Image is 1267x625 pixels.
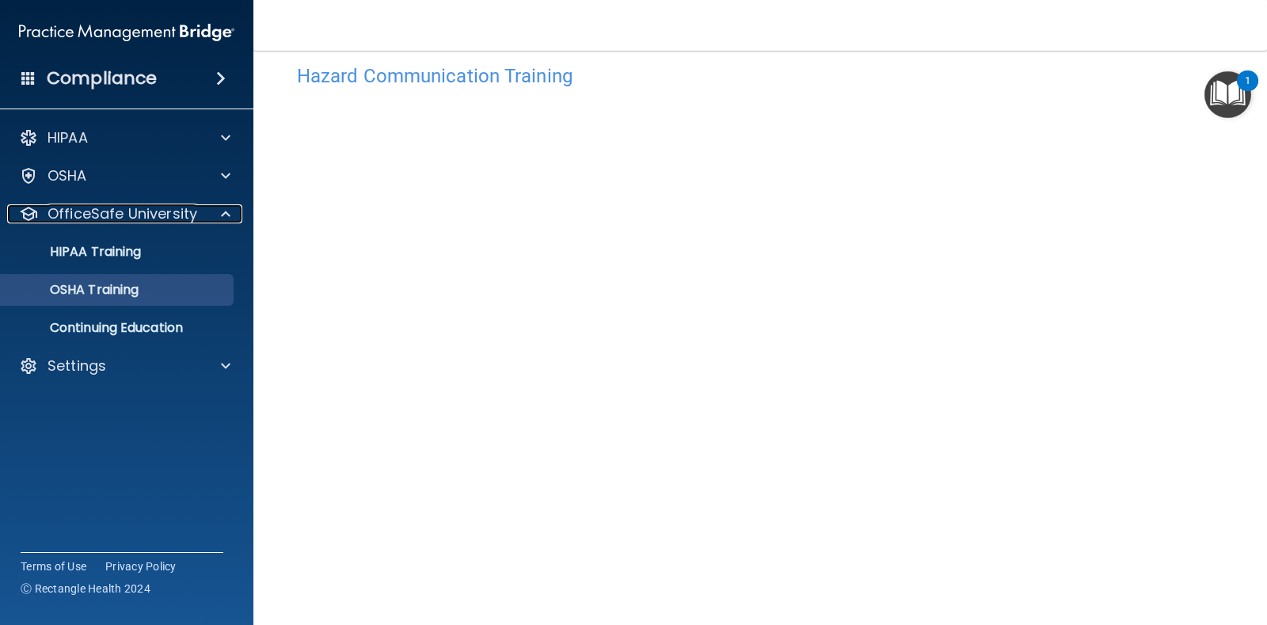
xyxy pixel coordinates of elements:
p: HIPAA [48,128,88,147]
p: OSHA [48,166,87,185]
iframe: Drift Widget Chat Controller [1188,516,1248,576]
a: Terms of Use [21,558,86,574]
button: Open Resource Center, 1 new notification [1204,71,1251,118]
p: OfficeSafe University [48,204,197,223]
a: Privacy Policy [105,558,177,574]
p: HIPAA Training [10,244,141,260]
a: Settings [19,356,230,375]
div: 1 [1245,81,1250,101]
a: HIPAA [19,128,230,147]
a: OSHA [19,166,230,185]
h4: Hazard Communication Training [297,66,1223,86]
p: Settings [48,356,106,375]
a: OfficeSafe University [19,204,230,223]
img: PMB logo [19,17,234,48]
span: Ⓒ Rectangle Health 2024 [21,581,150,596]
h4: Compliance [47,67,157,90]
iframe: HCT [297,95,1105,618]
p: OSHA Training [10,282,139,298]
p: Continuing Education [10,320,226,336]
